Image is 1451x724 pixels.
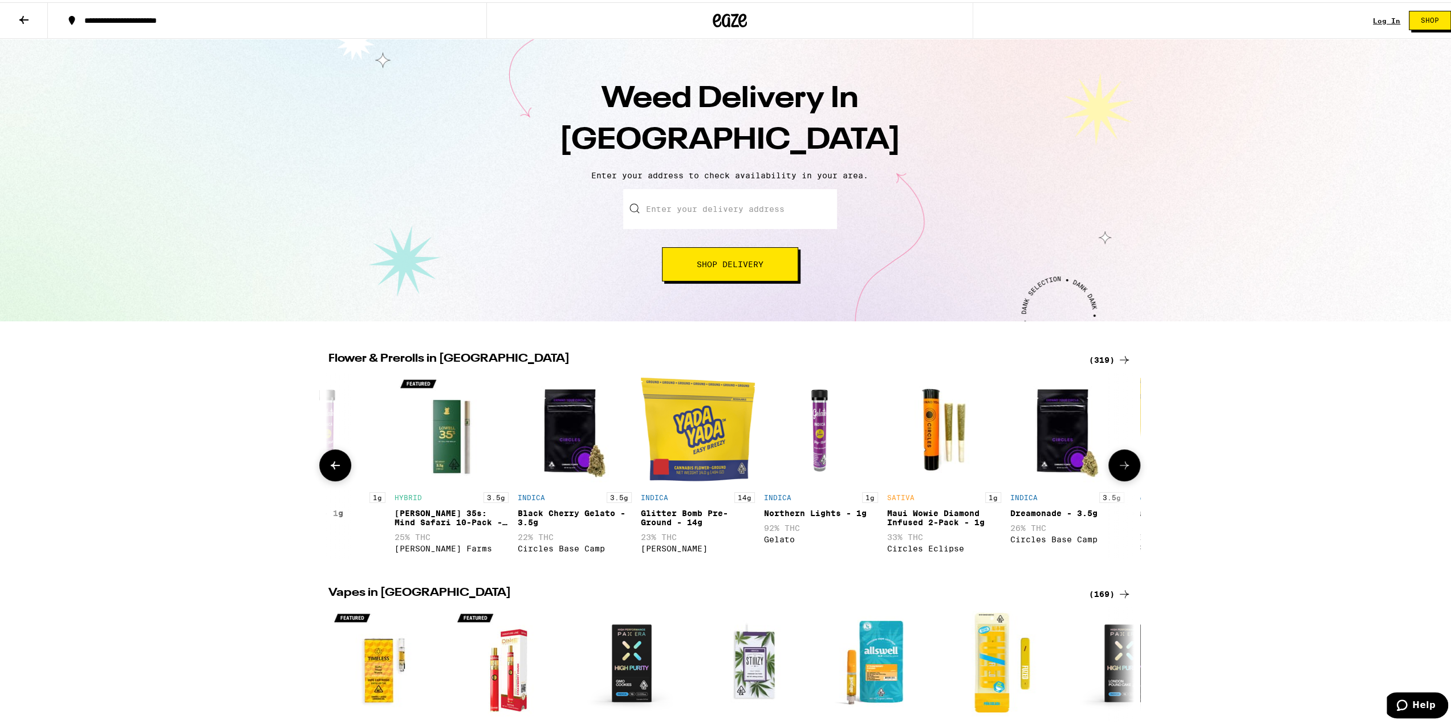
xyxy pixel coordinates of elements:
[452,604,566,718] img: DIME - Strawberry Cough Signature AIO - 1g
[887,530,1001,539] p: 33% THC
[1133,542,1247,551] div: [PERSON_NAME]
[1067,604,1181,718] img: PAX - Pax High Purity: London Pound Cake - 1g
[1010,533,1124,542] div: Circles Base Camp
[1099,490,1124,501] p: 3.5g
[764,370,878,484] img: Gelato - Northern Lights - 1g
[821,604,935,718] img: Allswell - Strawberry Cough - 1g
[1373,15,1400,22] a: Log In
[395,542,509,551] div: [PERSON_NAME] Farms
[944,604,1058,718] img: Fuzed - Pina Colada AIO - 1g
[698,604,812,718] img: STIIIZY - OG - Biscotti - 0.5g
[328,351,1075,365] h2: Flower & Prerolls in [GEOGRAPHIC_DATA]
[764,492,791,499] p: INDICA
[641,492,668,499] p: INDICA
[518,370,632,484] img: Circles Base Camp - Black Cherry Gelato - 3.5g
[623,187,837,227] input: Enter your delivery address
[328,585,1075,599] h2: Vapes in [GEOGRAPHIC_DATA]
[369,490,385,501] p: 1g
[575,604,689,718] img: PAX - Pax High Purity: GMO Cookies - 1g
[395,492,422,499] p: HYBRID
[1010,506,1124,516] div: Dreamonade - 3.5g
[641,370,755,484] img: Yada Yada - Glitter Bomb Pre-Ground - 14g
[1409,9,1451,28] button: Shop
[641,370,755,557] div: Open page for Glitter Bomb Pre-Ground - 14g from Yada Yada
[1089,351,1131,365] a: (319)
[607,490,632,501] p: 3.5g
[559,124,901,153] span: [GEOGRAPHIC_DATA]
[1089,585,1131,599] a: (169)
[764,506,878,516] div: Northern Lights - 1g
[887,492,915,499] p: SATIVA
[271,506,385,516] div: Grape Pie - 1g
[11,169,1448,178] p: Enter your address to check availability in your area.
[1387,690,1448,718] iframe: Opens a widget where you can find more information
[641,506,755,525] div: Glitter Bomb Pre-Ground - 14g
[1133,370,1247,484] img: Yada Yada - Gush Mints Pre-Ground - 14g
[1421,15,1439,22] span: Shop
[271,370,385,557] div: Open page for Grape Pie - 1g from Gelato
[887,370,1001,484] img: Circles Eclipse - Maui Wowie Diamond Infused 2-Pack - 1g
[764,521,878,530] p: 92% THC
[697,258,763,266] span: Shop Delivery
[764,370,878,557] div: Open page for Northern Lights - 1g from Gelato
[887,370,1001,557] div: Open page for Maui Wowie Diamond Infused 2-Pack - 1g from Circles Eclipse
[530,76,929,159] h1: Weed Delivery In
[1133,506,1247,525] div: Gush Mints Pre-Ground - 14g
[518,542,632,551] div: Circles Base Camp
[862,490,878,501] p: 1g
[1133,492,1161,499] p: INDICA
[1010,370,1124,484] img: Circles Base Camp - Dreamonade - 3.5g
[271,370,385,484] img: Gelato - Grape Pie - 1g
[734,490,755,501] p: 14g
[1010,492,1038,499] p: INDICA
[395,370,509,484] img: Lowell Farms - Lowell 35s: Mind Safari 10-Pack - 3.5g
[1133,370,1247,557] div: Open page for Gush Mints Pre-Ground - 14g from Yada Yada
[1133,530,1247,539] p: 23% THC
[483,490,509,501] p: 3.5g
[887,542,1001,551] div: Circles Eclipse
[641,542,755,551] div: [PERSON_NAME]
[764,533,878,542] div: Gelato
[518,370,632,557] div: Open page for Black Cherry Gelato - 3.5g from Circles Base Camp
[887,506,1001,525] div: Maui Wowie Diamond Infused 2-Pack - 1g
[395,370,509,557] div: Open page for Lowell 35s: Mind Safari 10-Pack - 3.5g from Lowell Farms
[662,245,798,279] button: Shop Delivery
[1010,370,1124,557] div: Open page for Dreamonade - 3.5g from Circles Base Camp
[271,521,385,530] p: 20% THC
[518,530,632,539] p: 22% THC
[641,530,755,539] p: 23% THC
[518,492,545,499] p: INDICA
[1010,521,1124,530] p: 26% THC
[395,506,509,525] div: [PERSON_NAME] 35s: Mind Safari 10-Pack - 3.5g
[395,530,509,539] p: 25% THC
[985,490,1001,501] p: 1g
[518,506,632,525] div: Black Cherry Gelato - 3.5g
[271,533,385,542] div: Gelato
[328,604,442,718] img: Timeless - Maui Wowie - 1g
